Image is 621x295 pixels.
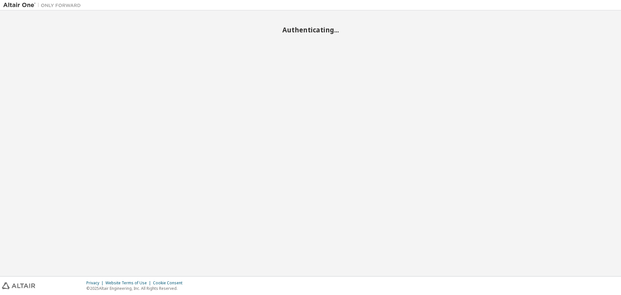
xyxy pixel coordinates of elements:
img: altair_logo.svg [2,282,35,289]
p: © 2025 Altair Engineering, Inc. All Rights Reserved. [86,286,186,291]
div: Cookie Consent [153,280,186,286]
img: Altair One [3,2,84,8]
h2: Authenticating... [3,26,618,34]
div: Privacy [86,280,105,286]
div: Website Terms of Use [105,280,153,286]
